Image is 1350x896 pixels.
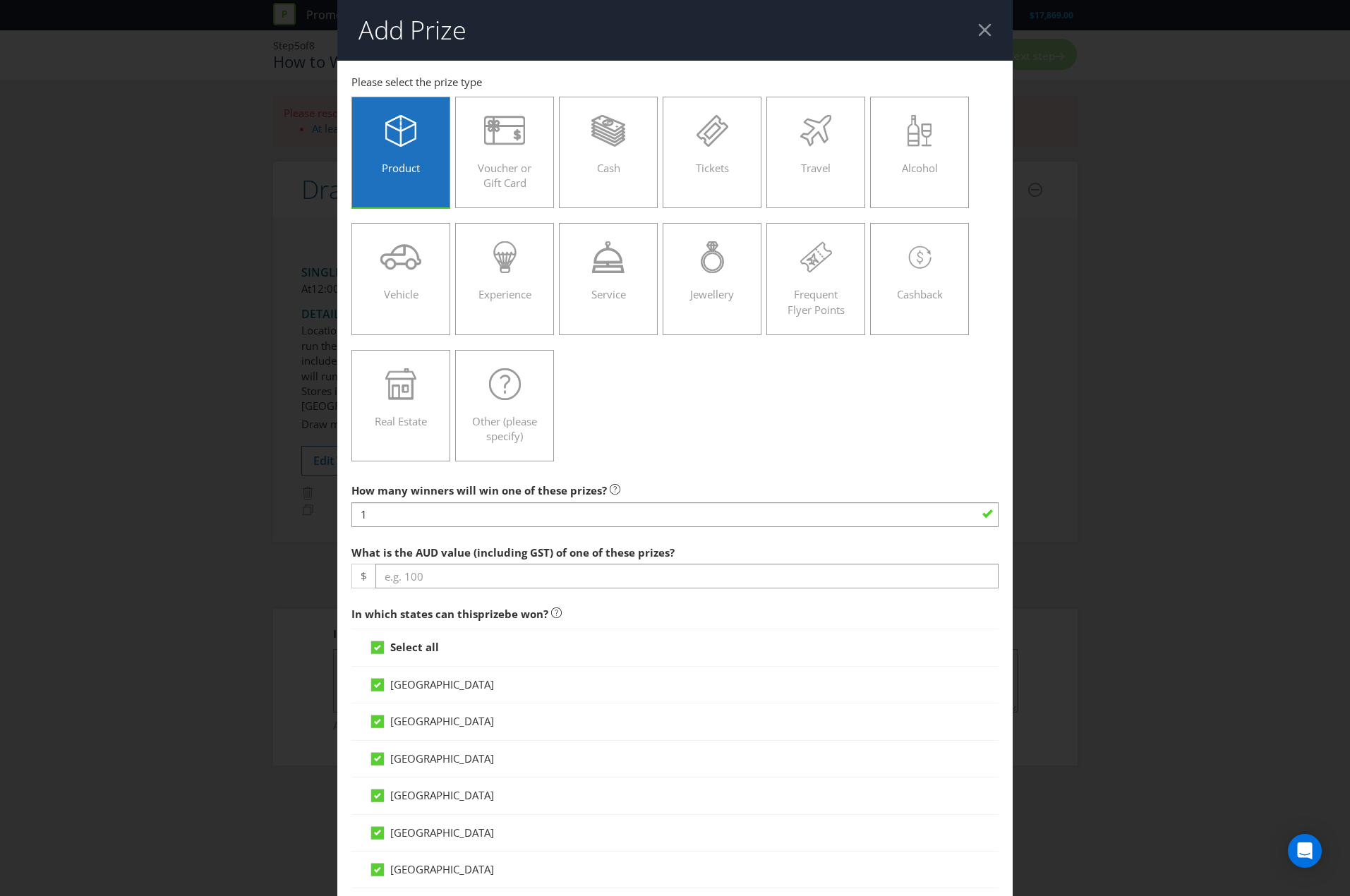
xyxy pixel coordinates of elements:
span: $ [351,564,375,588]
span: Other (please specify) [472,414,537,443]
span: Alcohol [902,161,938,175]
div: Open Intercom Messenger [1288,834,1322,868]
span: Vehicle [384,287,418,301]
span: Cashback [897,287,943,301]
span: Travel [801,161,831,175]
span: Cash [597,161,620,175]
span: [GEOGRAPHIC_DATA] [390,677,494,691]
span: Frequent Flyer Points [788,287,845,316]
span: [GEOGRAPHIC_DATA] [390,825,494,840]
span: can this [435,607,478,621]
span: Product [382,161,420,175]
span: Please select the prize type [351,75,482,89]
span: Voucher or Gift Card [478,161,531,190]
span: Service [591,287,626,301]
span: [GEOGRAPHIC_DATA] [390,714,494,728]
span: [GEOGRAPHIC_DATA] [390,788,494,802]
span: In which states [351,607,433,621]
span: [GEOGRAPHIC_DATA] [390,751,494,765]
h2: Add Prize [358,16,466,44]
span: Real Estate [375,414,427,428]
span: Jewellery [690,287,734,301]
span: be won? [505,607,548,621]
span: What is the AUD value (including GST) of one of these prizes? [351,545,675,559]
span: Experience [478,287,531,301]
strong: Select all [390,640,439,654]
span: [GEOGRAPHIC_DATA] [390,862,494,876]
span: prize [478,607,505,621]
span: How many winners will win one of these prizes? [351,483,607,497]
span: Tickets [696,161,729,175]
input: e.g. 100 [375,564,999,588]
input: e.g. 5 [351,502,999,527]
